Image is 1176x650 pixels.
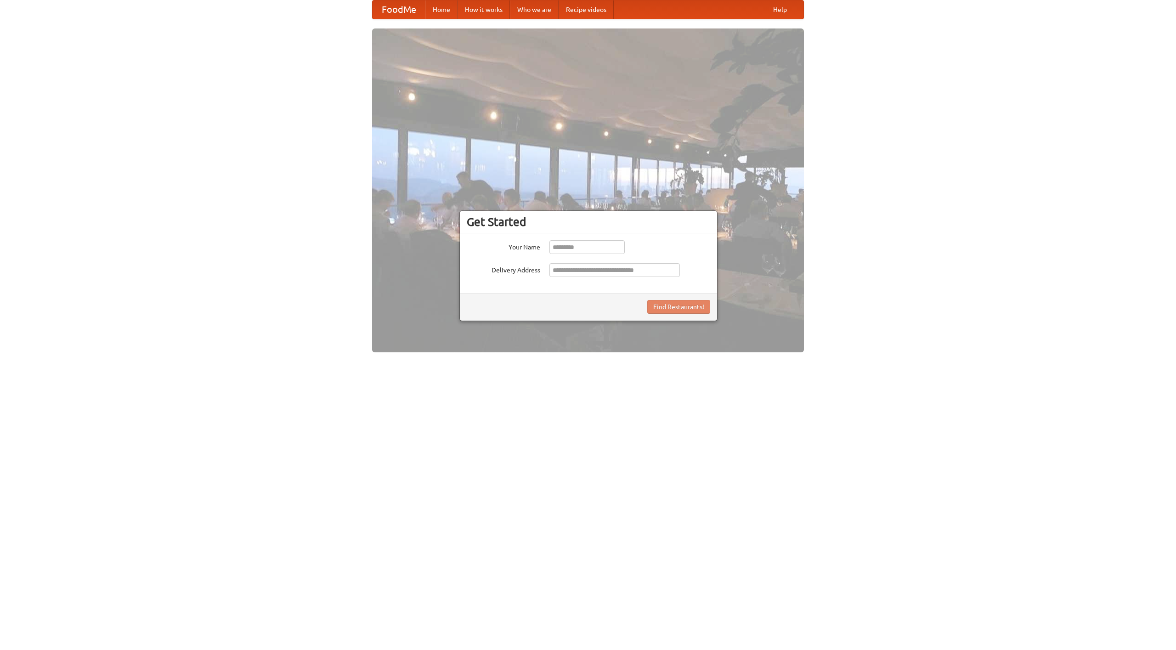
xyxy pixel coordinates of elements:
a: Recipe videos [559,0,614,19]
a: FoodMe [373,0,425,19]
a: Who we are [510,0,559,19]
h3: Get Started [467,215,710,229]
button: Find Restaurants! [647,300,710,314]
a: How it works [458,0,510,19]
a: Home [425,0,458,19]
label: Your Name [467,240,540,252]
a: Help [766,0,794,19]
label: Delivery Address [467,263,540,275]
